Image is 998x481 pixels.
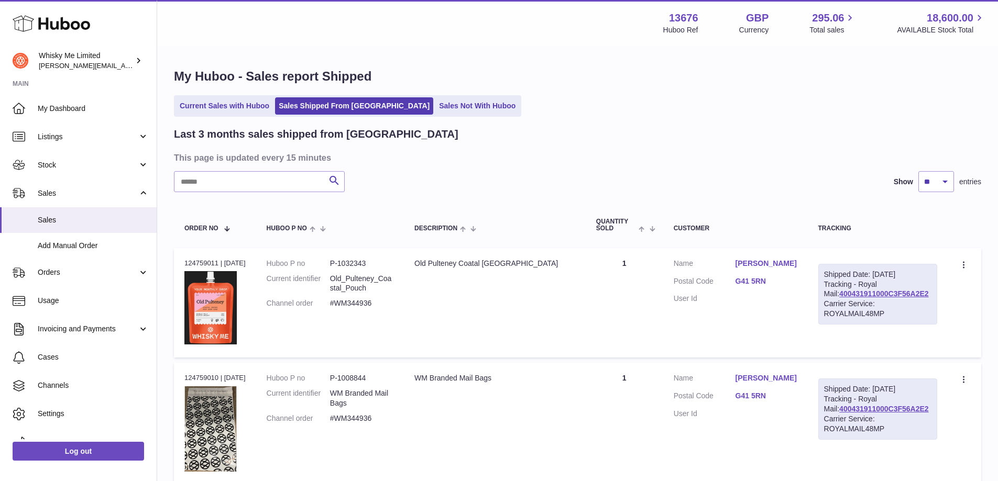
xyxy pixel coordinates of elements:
dt: Channel order [267,413,330,423]
div: 124759010 | [DATE] [184,373,246,383]
span: Usage [38,296,149,306]
img: 1739541345.jpg [184,271,237,344]
dt: Name [674,259,736,271]
dt: Huboo P no [267,259,330,269]
dd: Old_Pulteney_Coastal_Pouch [330,274,393,294]
span: My Dashboard [38,104,149,114]
dt: Postal Code [674,391,736,404]
span: entries [959,177,981,187]
a: G41 5RN [736,391,797,401]
dt: Channel order [267,298,330,308]
img: 1725358317.png [184,386,237,472]
span: Invoicing and Payments [38,324,138,334]
dd: #WM344936 [330,413,393,423]
div: Carrier Service: ROYALMAIL48MP [824,414,931,434]
a: 18,600.00 AVAILABLE Stock Total [897,11,985,35]
div: Old Pulteney Coatal [GEOGRAPHIC_DATA] [414,259,575,269]
span: 18,600.00 [927,11,973,25]
span: Orders [38,267,138,277]
a: 295.06 Total sales [809,11,856,35]
dt: User Id [674,294,736,304]
span: Returns [38,437,149,447]
span: Huboo P no [267,225,307,232]
a: 400431911000C3F56A2E2 [839,405,928,413]
dd: P-1032343 [330,259,393,269]
span: Settings [38,409,149,419]
div: 124759011 | [DATE] [184,259,246,268]
span: Quantity Sold [596,218,636,232]
span: Order No [184,225,218,232]
div: Shipped Date: [DATE] [824,384,931,394]
span: Add Manual Order [38,241,149,251]
span: Listings [38,132,138,142]
dd: P-1008844 [330,373,393,383]
span: Cases [38,352,149,362]
img: frances@whiskyshop.com [13,53,28,69]
div: Carrier Service: ROYALMAIL48MP [824,299,931,319]
span: [PERSON_NAME][EMAIL_ADDRESS][DOMAIN_NAME] [39,61,210,70]
span: Description [414,225,457,232]
a: [PERSON_NAME] [736,373,797,383]
strong: GBP [746,11,769,25]
a: 400431911000C3F56A2E2 [839,289,928,298]
td: 1 [586,248,663,358]
div: Tracking - Royal Mail: [818,378,937,439]
div: Tracking - Royal Mail: [818,264,937,325]
div: Huboo Ref [663,25,698,35]
span: Channels [38,381,149,390]
dt: Huboo P no [267,373,330,383]
h3: This page is updated every 15 minutes [174,152,979,163]
span: Sales [38,188,138,198]
span: Stock [38,160,138,170]
dd: WM Branded Mail Bags [330,388,393,408]
a: Sales Shipped From [GEOGRAPHIC_DATA] [275,97,433,115]
a: Log out [13,442,144,461]
label: Show [894,177,913,187]
span: AVAILABLE Stock Total [897,25,985,35]
dt: Name [674,373,736,386]
a: Sales Not With Huboo [435,97,519,115]
span: Total sales [809,25,856,35]
h1: My Huboo - Sales report Shipped [174,68,981,85]
dd: #WM344936 [330,298,393,308]
strong: 13676 [669,11,698,25]
span: Sales [38,215,149,225]
span: 295.06 [812,11,844,25]
h2: Last 3 months sales shipped from [GEOGRAPHIC_DATA] [174,127,458,141]
dt: Postal Code [674,276,736,289]
div: Tracking [818,225,937,232]
dt: Current identifier [267,388,330,408]
div: Customer [674,225,797,232]
div: Currency [739,25,769,35]
dt: Current identifier [267,274,330,294]
div: WM Branded Mail Bags [414,373,575,383]
a: [PERSON_NAME] [736,259,797,269]
div: Shipped Date: [DATE] [824,270,931,279]
a: G41 5RN [736,276,797,286]
dt: User Id [674,409,736,419]
div: Whisky Me Limited [39,51,133,71]
a: Current Sales with Huboo [176,97,273,115]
